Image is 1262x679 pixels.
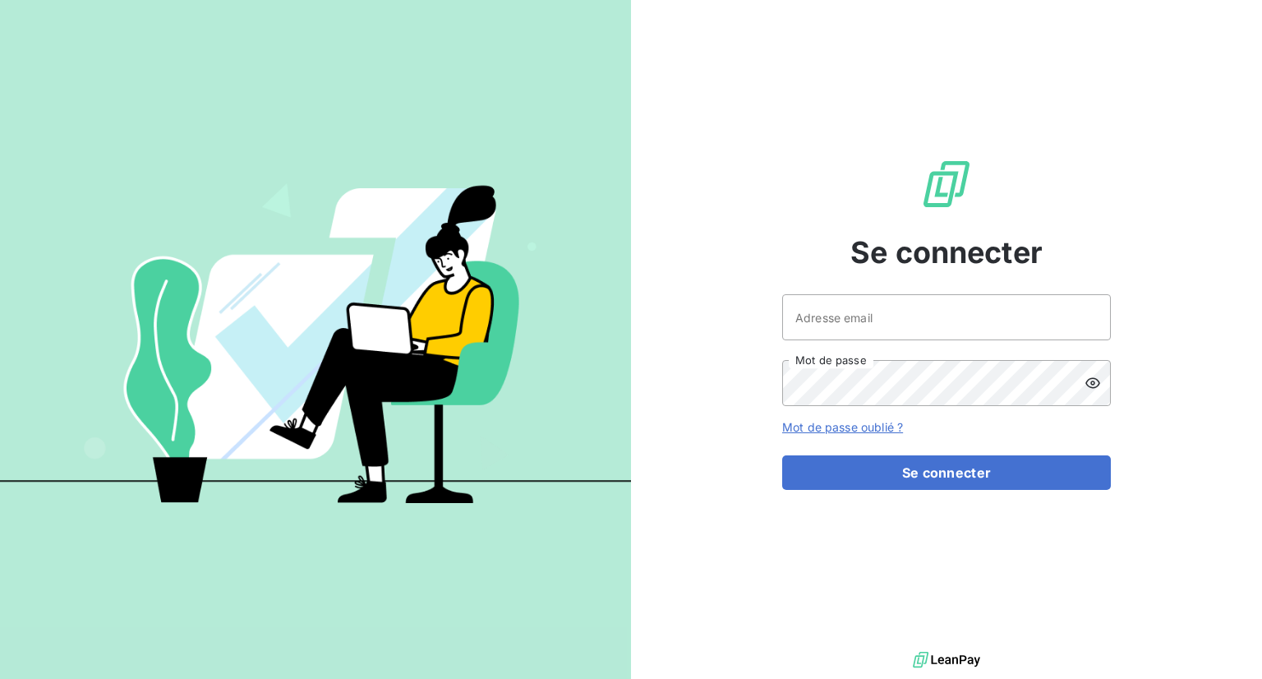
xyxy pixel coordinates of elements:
[782,455,1111,490] button: Se connecter
[782,420,903,434] a: Mot de passe oublié ?
[913,648,980,672] img: logo
[850,230,1043,275] span: Se connecter
[920,158,973,210] img: Logo LeanPay
[782,294,1111,340] input: placeholder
